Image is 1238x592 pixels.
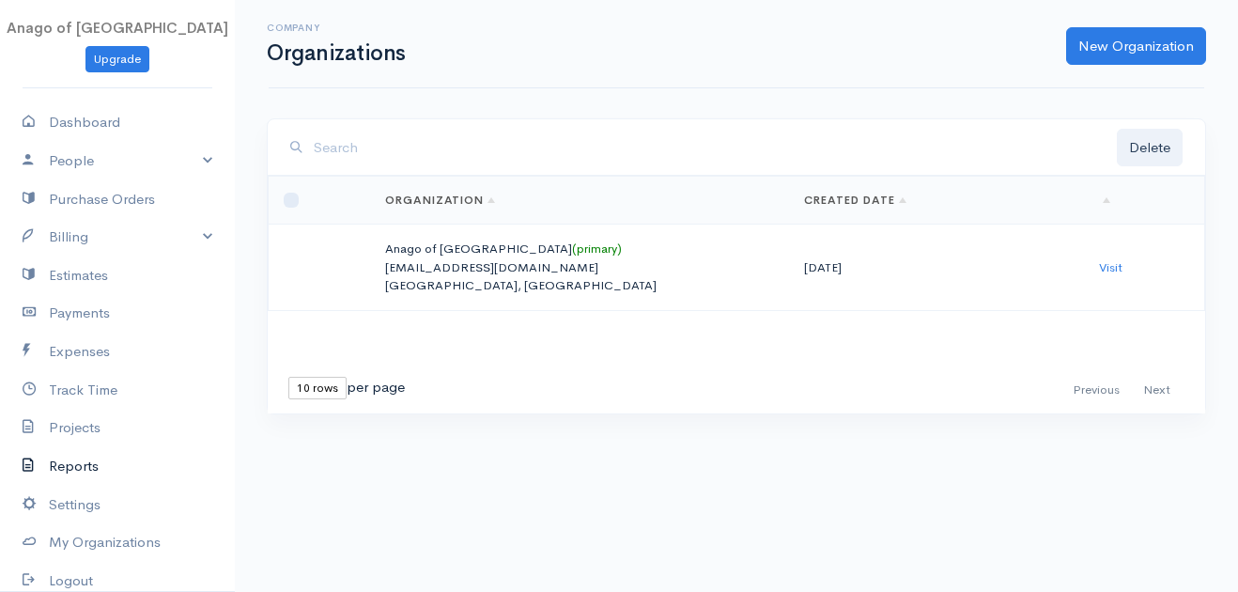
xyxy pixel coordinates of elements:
button: Delete [1117,129,1183,167]
span: (primary) [572,241,622,257]
p: [EMAIL_ADDRESS][DOMAIN_NAME] [385,258,775,277]
a: Created Date [804,193,906,208]
h1: Organizations [267,41,406,65]
span: Anago of [GEOGRAPHIC_DATA] [7,19,228,37]
div: per page [288,377,405,399]
td: Anago of [GEOGRAPHIC_DATA] [370,225,790,311]
input: Search [314,129,1117,167]
a: Upgrade [85,46,149,73]
a: Visit [1099,259,1122,275]
a: New Organization [1066,27,1206,66]
td: [DATE] [789,225,1084,311]
p: [GEOGRAPHIC_DATA], [GEOGRAPHIC_DATA] [385,276,775,295]
a: Organization [385,193,496,208]
h6: Company [267,23,406,33]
